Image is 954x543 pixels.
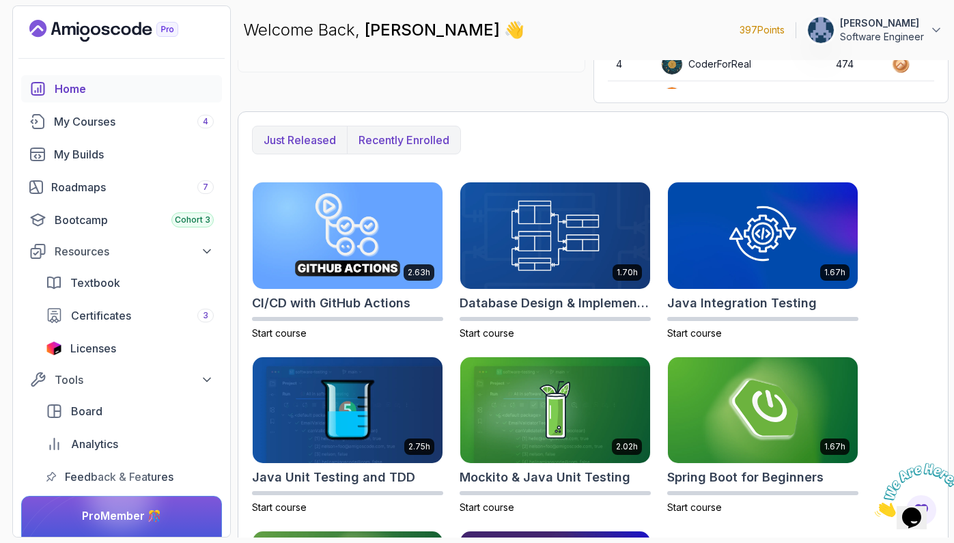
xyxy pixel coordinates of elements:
[408,267,430,278] p: 2.63h
[21,367,222,392] button: Tools
[252,327,307,339] span: Start course
[662,87,682,108] img: user profile image
[55,212,214,228] div: Bootcamp
[252,468,415,487] h2: Java Unit Testing and TDD
[71,307,131,324] span: Certificates
[21,75,222,102] a: home
[667,182,858,340] a: Java Integration Testing card1.67hJava Integration TestingStart course
[840,16,924,30] p: [PERSON_NAME]
[840,30,924,44] p: Software Engineer
[617,267,638,278] p: 1.70h
[460,357,651,515] a: Mockito & Java Unit Testing card2.02hMockito & Java Unit TestingStart course
[253,182,443,289] img: CI/CD with GitHub Actions card
[252,501,307,513] span: Start course
[175,214,210,225] span: Cohort 3
[661,53,751,75] div: CoderForReal
[54,113,214,130] div: My Courses
[740,23,785,37] p: 397 Points
[824,267,845,278] p: 1.67h
[667,327,722,339] span: Start course
[38,302,222,329] a: certificates
[807,16,943,44] button: user profile image[PERSON_NAME]Software Engineer
[460,182,651,340] a: Database Design & Implementation card1.70hDatabase Design & ImplementationStart course
[668,182,858,289] img: Java Integration Testing card
[828,48,883,81] td: 474
[51,179,214,195] div: Roadmaps
[365,20,504,40] span: [PERSON_NAME]
[70,275,120,291] span: Textbook
[203,116,208,127] span: 4
[203,182,208,193] span: 7
[55,372,214,388] div: Tools
[808,17,834,43] img: user profile image
[824,441,845,452] p: 1.67h
[38,335,222,362] a: licenses
[460,182,650,289] img: Database Design & Implementation card
[828,81,883,115] td: 384
[616,441,638,452] p: 2.02h
[608,48,653,81] td: 4
[38,430,222,458] a: analytics
[21,239,222,264] button: Resources
[253,126,347,154] button: Just released
[408,441,430,452] p: 2.75h
[252,294,410,313] h2: CI/CD with GitHub Actions
[253,357,443,464] img: Java Unit Testing and TDD card
[38,398,222,425] a: board
[38,463,222,490] a: feedback
[203,310,208,321] span: 3
[21,141,222,168] a: builds
[5,5,90,59] img: Chat attention grabber
[504,19,524,41] span: 👋
[54,146,214,163] div: My Builds
[667,468,824,487] h2: Spring Boot for Beginners
[29,20,210,42] a: Landing page
[70,340,116,357] span: Licenses
[21,173,222,201] a: roadmaps
[71,403,102,419] span: Board
[359,132,449,148] p: Recently enrolled
[65,469,173,485] span: Feedback & Features
[252,357,443,515] a: Java Unit Testing and TDD card2.75hJava Unit Testing and TDDStart course
[55,81,214,97] div: Home
[243,19,524,41] p: Welcome Back,
[460,468,630,487] h2: Mockito & Java Unit Testing
[662,54,682,74] img: user profile image
[667,357,858,515] a: Spring Boot for Beginners card1.67hSpring Boot for BeginnersStart course
[55,243,214,260] div: Resources
[264,132,336,148] p: Just released
[71,436,118,452] span: Analytics
[667,501,722,513] span: Start course
[869,458,954,523] iframe: chat widget
[21,206,222,234] a: bootcamp
[46,342,62,355] img: jetbrains icon
[38,269,222,296] a: textbook
[608,81,653,115] td: 5
[460,357,650,464] img: Mockito & Java Unit Testing card
[661,87,781,109] div: wildmongoosefb425
[668,357,858,464] img: Spring Boot for Beginners card
[460,294,651,313] h2: Database Design & Implementation
[21,108,222,135] a: courses
[252,182,443,340] a: CI/CD with GitHub Actions card2.63hCI/CD with GitHub ActionsStart course
[667,294,817,313] h2: Java Integration Testing
[347,126,460,154] button: Recently enrolled
[460,501,514,513] span: Start course
[460,327,514,339] span: Start course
